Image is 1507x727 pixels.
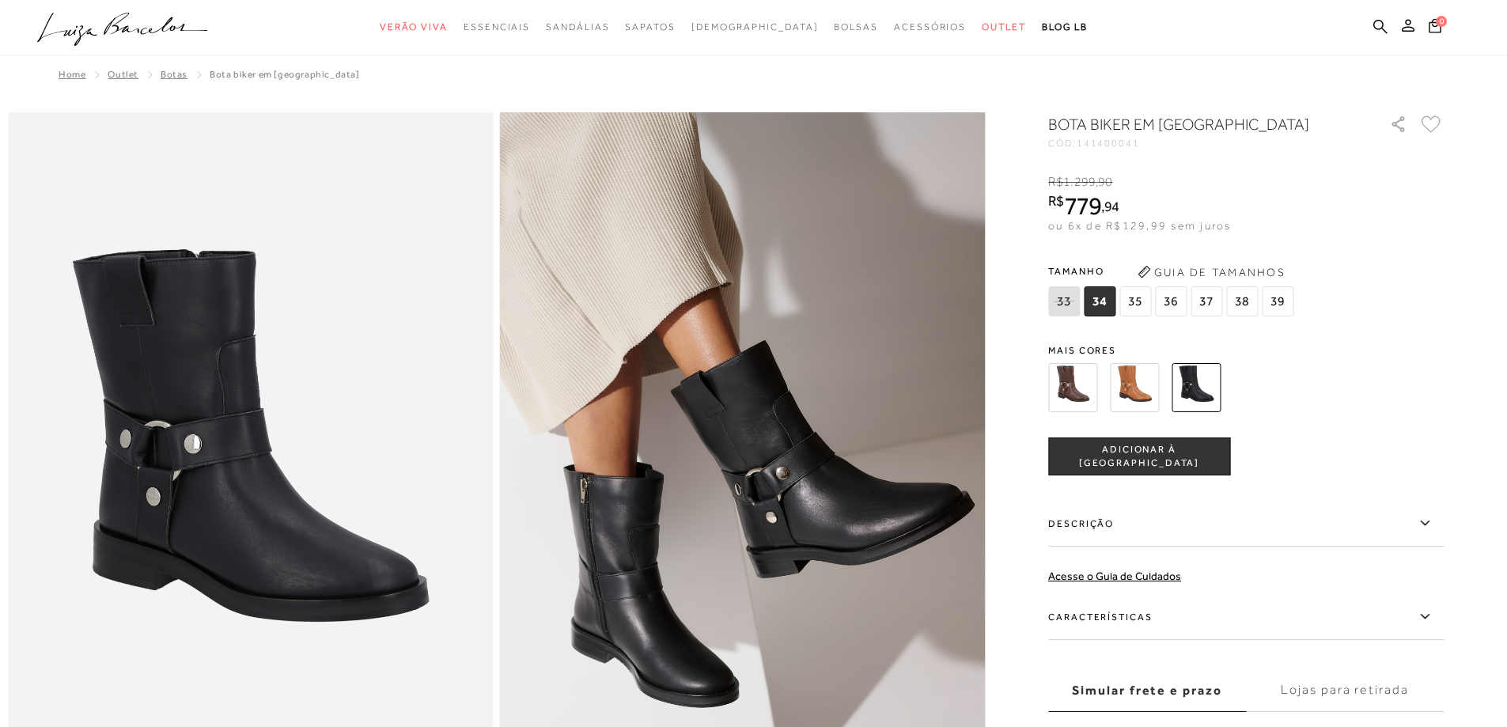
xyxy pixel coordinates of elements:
[982,13,1026,42] a: categoryNavScreenReaderText
[464,21,530,32] span: Essenciais
[982,21,1026,32] span: Outlet
[1042,21,1088,32] span: BLOG LB
[1110,363,1159,412] img: BOTA BIKER EM COURO CARAMELO
[1048,501,1444,547] label: Descrição
[1048,594,1444,640] label: Características
[1048,259,1297,283] span: Tamanho
[1042,13,1088,42] a: BLOG LB
[1064,191,1101,220] span: 779
[546,13,609,42] a: categoryNavScreenReaderText
[210,69,360,80] span: BOTA BIKER EM [GEOGRAPHIC_DATA]
[625,13,675,42] a: categoryNavScreenReaderText
[1048,669,1246,712] label: Simular frete e prazo
[1096,175,1113,189] i: ,
[1132,259,1290,285] button: Guia de Tamanhos
[1048,570,1181,582] a: Acesse o Guia de Cuidados
[1048,194,1064,208] i: R$
[108,69,138,80] a: Outlet
[1048,113,1345,135] h1: BOTA BIKER EM [GEOGRAPHIC_DATA]
[1191,286,1222,316] span: 37
[1048,138,1365,148] div: CÓD:
[691,21,819,32] span: [DEMOGRAPHIC_DATA]
[625,21,675,32] span: Sapatos
[1436,16,1447,27] span: 0
[59,69,85,80] a: Home
[1048,437,1230,475] button: ADICIONAR À [GEOGRAPHIC_DATA]
[1119,286,1151,316] span: 35
[1063,175,1096,189] span: 1.299
[691,13,819,42] a: noSubCategoriesText
[1077,138,1140,149] span: 141400041
[834,13,878,42] a: categoryNavScreenReaderText
[1098,175,1112,189] span: 90
[1104,198,1119,214] span: 94
[1155,286,1187,316] span: 36
[1048,363,1097,412] img: BOTA BIKER EM COURO CAFÉ
[1048,286,1080,316] span: 33
[1048,219,1231,232] span: ou 6x de R$129,99 sem juros
[894,13,966,42] a: categoryNavScreenReaderText
[1172,363,1221,412] img: BOTA BIKER EM COURO PRETO
[1226,286,1258,316] span: 38
[1246,669,1444,712] label: Lojas para retirada
[1048,346,1444,355] span: Mais cores
[1049,443,1229,471] span: ADICIONAR À [GEOGRAPHIC_DATA]
[894,21,966,32] span: Acessórios
[1262,286,1293,316] span: 39
[834,21,878,32] span: Bolsas
[1048,175,1063,189] i: R$
[161,69,187,80] a: Botas
[1101,199,1119,214] i: ,
[1084,286,1115,316] span: 34
[1424,17,1446,39] button: 0
[380,13,448,42] a: categoryNavScreenReaderText
[546,21,609,32] span: Sandálias
[464,13,530,42] a: categoryNavScreenReaderText
[380,21,448,32] span: Verão Viva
